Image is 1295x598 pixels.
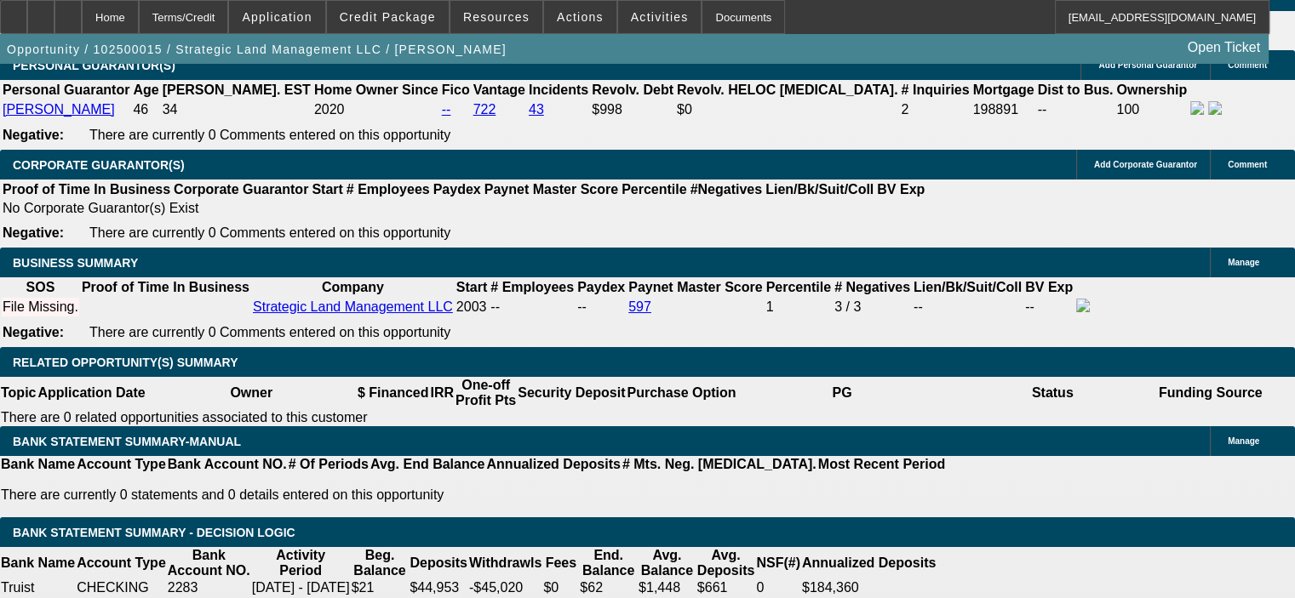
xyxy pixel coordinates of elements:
b: Dist to Bus. [1038,83,1114,97]
b: Home Owner Since [314,83,438,97]
b: Company [322,280,384,294]
th: Account Type [76,456,167,473]
span: There are currently 0 Comments entered on this opportunity [89,225,450,240]
td: 2 [900,100,970,119]
td: -- [1024,298,1074,316]
td: -- [913,298,1023,316]
th: # Of Periods [288,456,370,473]
td: -- [576,298,626,316]
button: Resources [450,1,542,33]
button: Credit Package [327,1,449,33]
b: Paydex [433,182,481,196]
span: Manage [1228,436,1259,446]
b: Fico [442,83,470,97]
b: # Employees [490,280,574,294]
td: 100 [1115,100,1188,119]
div: 1 [766,299,831,315]
span: Bank Statement Summary - Decision Logic [13,526,295,539]
span: There are currently 0 Comments entered on this opportunity [89,128,450,142]
td: 2283 [167,579,251,596]
td: 2003 [456,298,488,316]
span: BANK STATEMENT SUMMARY-MANUAL [13,435,241,448]
b: Personal Guarantor [3,83,129,97]
th: Account Type [76,547,167,579]
span: Activities [631,10,689,24]
th: Purchase Option [626,377,736,409]
b: Start [312,182,342,196]
th: Withdrawls [468,547,542,579]
span: Resources [463,10,530,24]
th: Fees [542,547,579,579]
div: 3 / 3 [834,299,910,315]
th: Proof of Time In Business [2,181,171,198]
span: RELATED OPPORTUNITY(S) SUMMARY [13,356,238,369]
b: Paynet Master Score [484,182,618,196]
span: Comment [1228,60,1267,70]
b: Start [456,280,487,294]
span: There are currently 0 Comments entered on this opportunity [89,325,450,339]
a: -- [442,102,451,117]
a: Open Ticket [1181,33,1267,62]
span: Actions [557,10,604,24]
b: Mortgage [973,83,1034,97]
span: BUSINESS SUMMARY [13,256,138,270]
td: $62 [579,579,638,596]
b: Lien/Bk/Suit/Coll [914,280,1022,294]
b: Negative: [3,225,64,240]
b: Vantage [473,83,525,97]
td: $1,448 [638,579,696,596]
b: Revolv. Debt [592,83,673,97]
th: SOS [2,279,79,296]
th: One-off Profit Pts [455,377,517,409]
b: #Negatives [690,182,763,196]
b: # Employees [347,182,430,196]
div: File Missing. [3,299,78,315]
th: NSF(#) [755,547,801,579]
th: Most Recent Period [817,456,946,473]
div: $184,360 [802,580,936,595]
span: Application [242,10,312,24]
button: Activities [618,1,702,33]
a: Strategic Land Management LLC [253,299,453,314]
b: Negative: [3,325,64,339]
b: Age [133,83,158,97]
span: Comment [1228,160,1267,169]
b: Paynet Master Score [628,280,762,294]
td: $44,953 [409,579,468,596]
b: # Inquiries [901,83,969,97]
b: Percentile [766,280,831,294]
th: Bank Account NO. [167,456,288,473]
td: CHECKING [76,579,167,596]
img: facebook-icon.png [1076,299,1090,312]
th: Bank Account NO. [167,547,251,579]
span: 2020 [314,102,345,117]
button: Actions [544,1,616,33]
th: Owner [146,377,357,409]
th: Activity Period [251,547,351,579]
th: Annualized Deposits [485,456,621,473]
td: 34 [162,100,312,119]
b: Revolv. HELOC [MEDICAL_DATA]. [677,83,898,97]
a: [PERSON_NAME] [3,102,115,117]
td: [DATE] - [DATE] [251,579,351,596]
a: 597 [628,299,651,314]
th: # Mts. Neg. [MEDICAL_DATA]. [622,456,817,473]
b: Ownership [1116,83,1187,97]
img: linkedin-icon.png [1208,101,1222,115]
b: [PERSON_NAME]. EST [163,83,311,97]
b: # Negatives [834,280,910,294]
b: BV Exp [1025,280,1073,294]
span: Credit Package [340,10,436,24]
th: Deposits [409,547,468,579]
b: Negative: [3,128,64,142]
td: $998 [591,100,674,119]
td: $21 [351,579,410,596]
th: Funding Source [1158,377,1263,409]
td: $0 [542,579,579,596]
td: $0 [676,100,899,119]
b: Incidents [529,83,588,97]
b: Lien/Bk/Suit/Coll [765,182,874,196]
span: Add Personal Guarantor [1098,60,1197,70]
span: Opportunity / 102500015 / Strategic Land Management LLC / [PERSON_NAME] [7,43,507,56]
th: Beg. Balance [351,547,410,579]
